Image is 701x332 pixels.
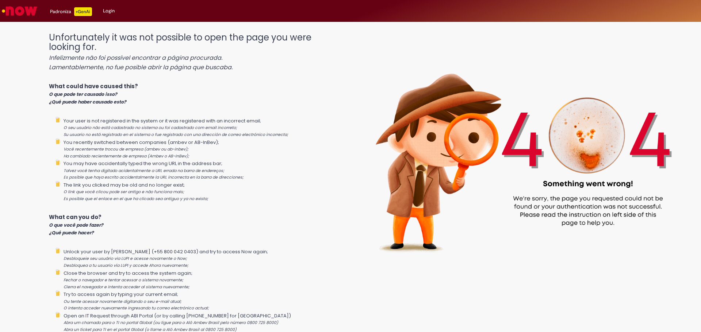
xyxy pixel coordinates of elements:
p: +GenAi [74,7,92,16]
i: O seu usuário não está cadastrado no sistema ou foi cadastrado com email incorreto; [64,125,237,130]
li: Unlock your user by [PERSON_NAME] (+55 800 042 0403) and try to access Now again; [64,247,342,269]
img: 404_ambev_new.png [342,26,701,275]
i: Você recentemente trocou de empresa (ambev ou ab-inbev); [64,147,188,152]
p: What could have caused this? [49,82,342,106]
li: You may have accidentally typed the wrong URL in the address bar; [64,159,342,181]
i: O que você pode fazer? [49,222,103,228]
li: Close the browser and try to access the system again; [64,269,342,290]
i: O link que você clicou pode ser antigo e não funciona mais; [64,189,184,195]
p: What can you do? [49,213,342,237]
i: Abra um chamado para o TI no portal Global (ou ligue para o Alô Ambev Brasil pelo número 0800 725... [64,320,278,325]
img: ServiceNow [1,4,38,18]
i: Es posible que haya escrito accidentalmente la URL incorrecta en la barra de direcciones; [64,175,244,180]
i: Desbloquea a tu usuario vía LUPI y accede Ahora nuevamente; [64,263,188,268]
i: Lamentablemente, no fue posible abrir la página que buscaba. [49,63,233,71]
i: Talvez você tenha digitado acidentalmente a URL errada na barra de endereços; [64,168,224,173]
i: Su usuario no está registrado en el sistema o fue registrado con una dirección de correo electrón... [64,132,288,137]
li: Your user is not registered in the system or it was registered with an incorrect email; [64,117,342,138]
i: ¿Qué puede haber causado esto? [49,99,126,105]
i: Fechar o navegador e tentar acessar o sistema novamente; [64,277,183,283]
i: Infelizmente não foi possível encontrar a página procurada. [49,54,222,62]
h1: Unfortunately it was not possible to open the page you were looking for. [49,33,342,71]
i: O intenta acceder nuevamente ingresando tu correo electrónico actual; [64,305,209,311]
li: You recently switched between companies (ambev or AB-InBev); [64,138,342,160]
i: Es posible que el enlace en el que ha clicado sea antiguo y ya no exista; [64,196,208,202]
li: The link you clicked may be old and no longer exist; [64,181,342,202]
div: Padroniza [50,7,92,16]
i: Ou tente acessar novamente digitando o seu e-mail atual; [64,299,181,304]
i: Desbloqueie seu usuário via LUPI e acesse novamente o Now; [64,256,187,261]
li: Try to access again by typing your current email; [64,290,342,312]
i: ¿Qué puede hacer? [49,230,94,236]
i: O que pode ter causado isso? [49,91,117,97]
i: Cierra el navegador e intenta acceder al sistema nuevamente; [64,284,189,290]
i: Ha cambiado recientemente de empresa (Ambev o AB-InBev); [64,153,189,159]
